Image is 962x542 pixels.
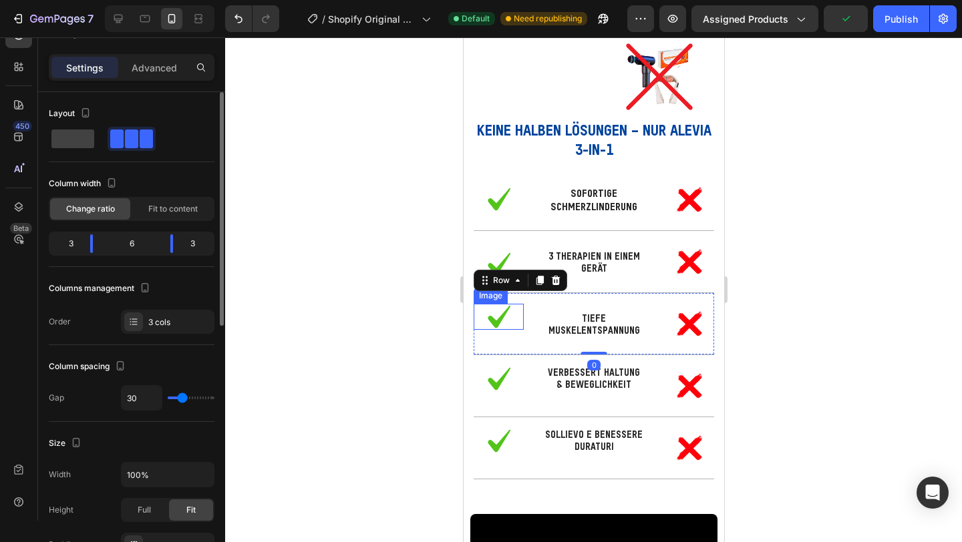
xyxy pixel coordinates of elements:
div: Order [49,316,71,328]
div: Columns management [49,280,153,298]
div: Column spacing [49,358,128,376]
div: Layout [49,105,94,123]
div: Undo/Redo [225,5,279,32]
div: Publish [885,12,918,26]
button: Assigned Products [691,5,818,32]
p: 7 [88,11,94,27]
span: Change ratio [66,203,115,215]
div: Width [49,469,71,481]
div: Open Intercom Messenger [917,477,949,509]
button: Publish [873,5,929,32]
div: Gap [49,392,64,404]
div: 3 [51,234,79,253]
input: Auto [122,463,214,487]
span: Fit to content [148,203,198,215]
span: / [322,12,325,26]
span: Need republishing [514,13,582,25]
input: Auto [122,386,162,410]
p: Advanced [132,61,177,75]
div: 3 [184,234,212,253]
div: 3 cols [148,316,211,328]
span: Assigned Products [703,12,788,26]
span: Fit [186,504,196,516]
div: Column width [49,175,120,193]
div: 6 [104,234,160,253]
button: 7 [5,5,100,32]
div: Height [49,504,73,516]
iframe: Design area [464,37,724,542]
p: Settings [66,61,104,75]
div: Beta [10,223,32,234]
div: Size [49,435,84,453]
span: Default [462,13,490,25]
div: 450 [13,121,32,131]
span: Shopify Original Product Template [328,12,416,26]
span: Full [138,504,151,516]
